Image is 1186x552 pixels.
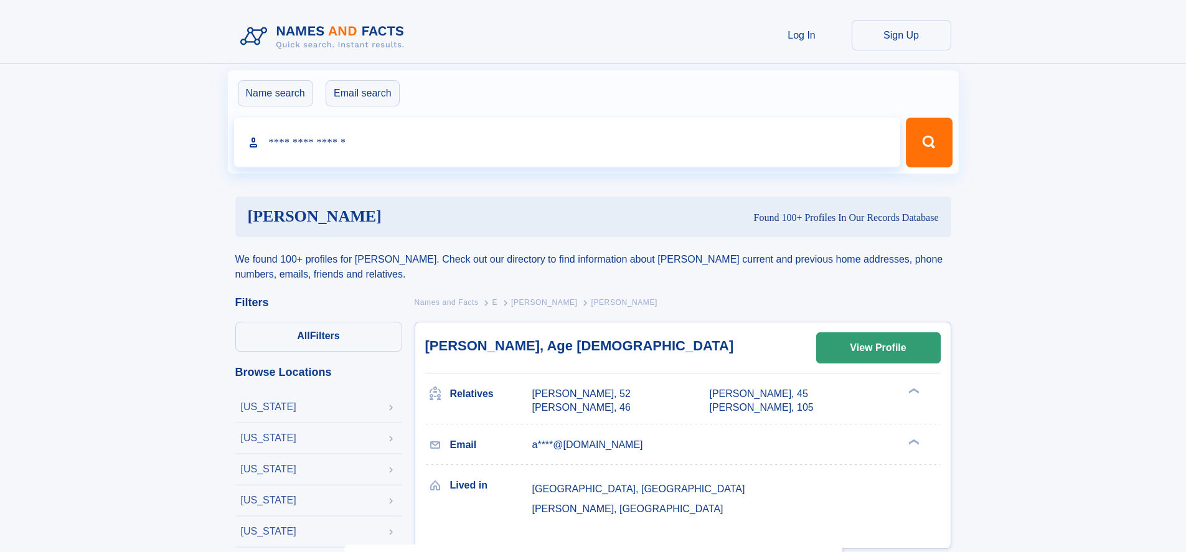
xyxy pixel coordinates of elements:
[710,387,808,401] a: [PERSON_NAME], 45
[450,383,532,405] h3: Relatives
[326,80,399,106] label: Email search
[511,294,578,310] a: [PERSON_NAME]
[450,434,532,456] h3: Email
[241,495,296,505] div: [US_STATE]
[532,484,745,494] span: [GEOGRAPHIC_DATA], [GEOGRAPHIC_DATA]
[235,20,415,54] img: Logo Names and Facts
[235,322,402,352] label: Filters
[241,402,296,412] div: [US_STATE]
[752,20,852,50] a: Log In
[415,294,479,310] a: Names and Facts
[568,211,939,225] div: Found 100+ Profiles In Our Records Database
[235,237,951,282] div: We found 100+ profiles for [PERSON_NAME]. Check out our directory to find information about [PERS...
[241,464,296,474] div: [US_STATE]
[235,297,402,308] div: Filters
[852,20,951,50] a: Sign Up
[905,387,920,395] div: ❯
[235,367,402,378] div: Browse Locations
[532,387,631,401] a: [PERSON_NAME], 52
[492,294,497,310] a: E
[532,401,631,414] a: [PERSON_NAME], 46
[450,475,532,496] h3: Lived in
[241,433,296,443] div: [US_STATE]
[905,437,920,446] div: ❯
[248,209,568,225] h1: [PERSON_NAME]
[817,333,940,363] a: View Profile
[906,118,952,167] button: Search Button
[850,334,906,362] div: View Profile
[297,330,309,341] span: All
[241,526,296,536] div: [US_STATE]
[591,298,657,307] span: [PERSON_NAME]
[532,503,723,514] span: [PERSON_NAME], [GEOGRAPHIC_DATA]
[511,298,578,307] span: [PERSON_NAME]
[238,80,313,106] label: Name search
[425,338,734,353] a: [PERSON_NAME], Age [DEMOGRAPHIC_DATA]
[234,118,901,167] input: search input
[492,298,497,307] span: E
[710,401,814,414] a: [PERSON_NAME], 105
